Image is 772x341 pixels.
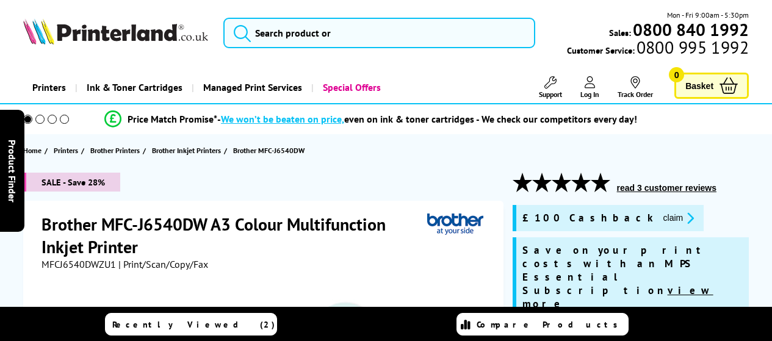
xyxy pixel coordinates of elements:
a: Ink & Toner Cartridges [75,72,192,103]
span: SALE - Save 28% [23,173,120,192]
span: Brother Printers [90,144,140,157]
a: Brother Inkjet Printers [152,144,224,157]
span: 0800 995 1992 [635,41,749,53]
span: We won’t be beaten on price, [221,113,344,125]
span: Brother Inkjet Printers [152,144,221,157]
span: Price Match Promise* [128,113,217,125]
u: view more [522,284,713,310]
span: £100 Cashback [522,211,654,225]
span: Brother MFC-J6540DW [233,144,305,157]
a: Log In [580,76,599,99]
input: Search product or [223,18,535,48]
button: read 3 customer reviews [613,182,720,193]
a: Brother Printers [90,144,143,157]
span: Support [539,90,562,99]
a: Printers [54,144,81,157]
a: Home [23,144,45,157]
div: - even on ink & toner cartridges - We check our competitors every day! [217,113,637,125]
a: Compare Products [456,313,629,336]
img: Brother [427,213,483,235]
a: Support [539,76,562,99]
span: Printers [54,144,78,157]
a: Basket 0 [674,73,749,99]
a: Printerland Logo [23,18,208,47]
a: Managed Print Services [192,72,311,103]
b: 0800 840 1992 [633,18,749,41]
button: promo-description [660,211,698,225]
span: Recently Viewed (2) [112,319,275,330]
span: Log In [580,90,599,99]
span: Product Finder [6,139,18,202]
span: 0 [669,67,684,82]
a: 0800 840 1992 [631,24,749,35]
a: Track Order [618,76,653,99]
img: Printerland Logo [23,18,208,45]
li: modal_Promise [6,109,735,130]
a: Brother MFC-J6540DW [233,144,308,157]
a: Special Offers [311,72,390,103]
a: Printers [23,72,75,103]
span: Mon - Fri 9:00am - 5:30pm [667,9,749,21]
span: Sales: [609,27,631,38]
span: | Print/Scan/Copy/Fax [118,258,208,270]
span: Ink & Toner Cartridges [87,72,182,103]
span: Customer Service: [567,41,749,56]
span: Save on your print costs with an MPS Essential Subscription [522,243,713,310]
span: Home [23,144,41,157]
span: MFCJ6540DWZU1 [41,258,116,270]
h1: Brother MFC-J6540DW A3 Colour Multifunction Inkjet Printer [41,213,427,258]
span: Compare Products [477,319,624,330]
span: Basket [685,77,713,94]
a: Recently Viewed (2) [105,313,277,336]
